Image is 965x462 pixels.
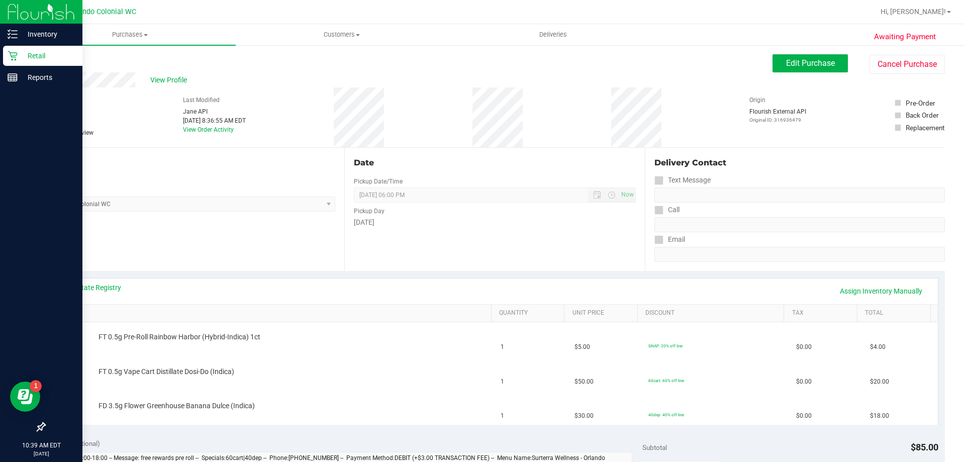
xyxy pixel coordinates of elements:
span: Awaiting Payment [874,31,936,43]
span: $20.00 [870,377,889,387]
p: Retail [18,50,78,62]
div: Location [44,157,335,169]
span: FD 3.5g Flower Greenhouse Banana Dulce (Indica) [99,401,255,411]
label: Email [654,232,685,247]
a: Customers [236,24,447,45]
iframe: Resource center unread badge [30,380,42,392]
div: Delivery Contact [654,157,945,169]
a: Discount [645,309,780,317]
span: 1 [501,377,504,387]
input: Format: (999) 999-9999 [654,188,945,203]
label: Pickup Date/Time [354,177,403,186]
span: SNAP: 20% off line [648,343,683,348]
button: Cancel Purchase [870,55,945,74]
a: View State Registry [61,283,121,293]
span: Customers [236,30,447,39]
div: [DATE] [354,217,635,228]
a: View Order Activity [183,126,234,133]
span: 60cart: 60% off line [648,378,684,383]
span: $0.00 [796,342,812,352]
span: 1 [501,342,504,352]
span: View Profile [150,75,190,85]
p: 10:39 AM EDT [5,441,78,450]
inline-svg: Inventory [8,29,18,39]
span: FT 0.5g Vape Cart Distillate Dosi-Do (Indica) [99,367,234,377]
p: Original ID: 316936479 [749,116,806,124]
div: Date [354,157,635,169]
p: [DATE] [5,450,78,457]
button: Edit Purchase [773,54,848,72]
input: Format: (999) 999-9999 [654,217,945,232]
span: Orlando Colonial WC [69,8,136,16]
label: Call [654,203,680,217]
span: Deliveries [526,30,581,39]
a: Unit Price [572,309,634,317]
span: $18.00 [870,411,889,421]
span: $50.00 [574,377,594,387]
span: $0.00 [796,411,812,421]
span: Hi, [PERSON_NAME]! [881,8,946,16]
span: $85.00 [911,442,938,452]
a: Assign Inventory Manually [833,283,929,300]
div: Replacement [906,123,944,133]
span: 1 [501,411,504,421]
a: Tax [792,309,853,317]
a: Quantity [499,309,560,317]
span: $30.00 [574,411,594,421]
p: Reports [18,71,78,83]
span: Edit Purchase [786,58,835,68]
a: SKU [59,309,487,317]
span: $5.00 [574,342,590,352]
div: Pre-Order [906,98,935,108]
a: Purchases [24,24,236,45]
span: $4.00 [870,342,886,352]
label: Origin [749,96,765,105]
span: $0.00 [796,377,812,387]
iframe: Resource center [10,382,40,412]
a: Total [865,309,926,317]
a: Deliveries [447,24,659,45]
span: 40dep: 40% off line [648,412,684,417]
p: Inventory [18,28,78,40]
inline-svg: Reports [8,72,18,82]
div: Back Order [906,110,939,120]
label: Pickup Day [354,207,384,216]
div: [DATE] 8:36:55 AM EDT [183,116,246,125]
span: Purchases [24,30,236,39]
inline-svg: Retail [8,51,18,61]
span: FT 0.5g Pre-Roll Rainbow Harbor (Hybrid-Indica) 1ct [99,332,260,342]
label: Text Message [654,173,711,188]
label: Last Modified [183,96,220,105]
span: Subtotal [642,443,667,451]
div: Flourish External API [749,107,806,124]
div: Jane API [183,107,246,116]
